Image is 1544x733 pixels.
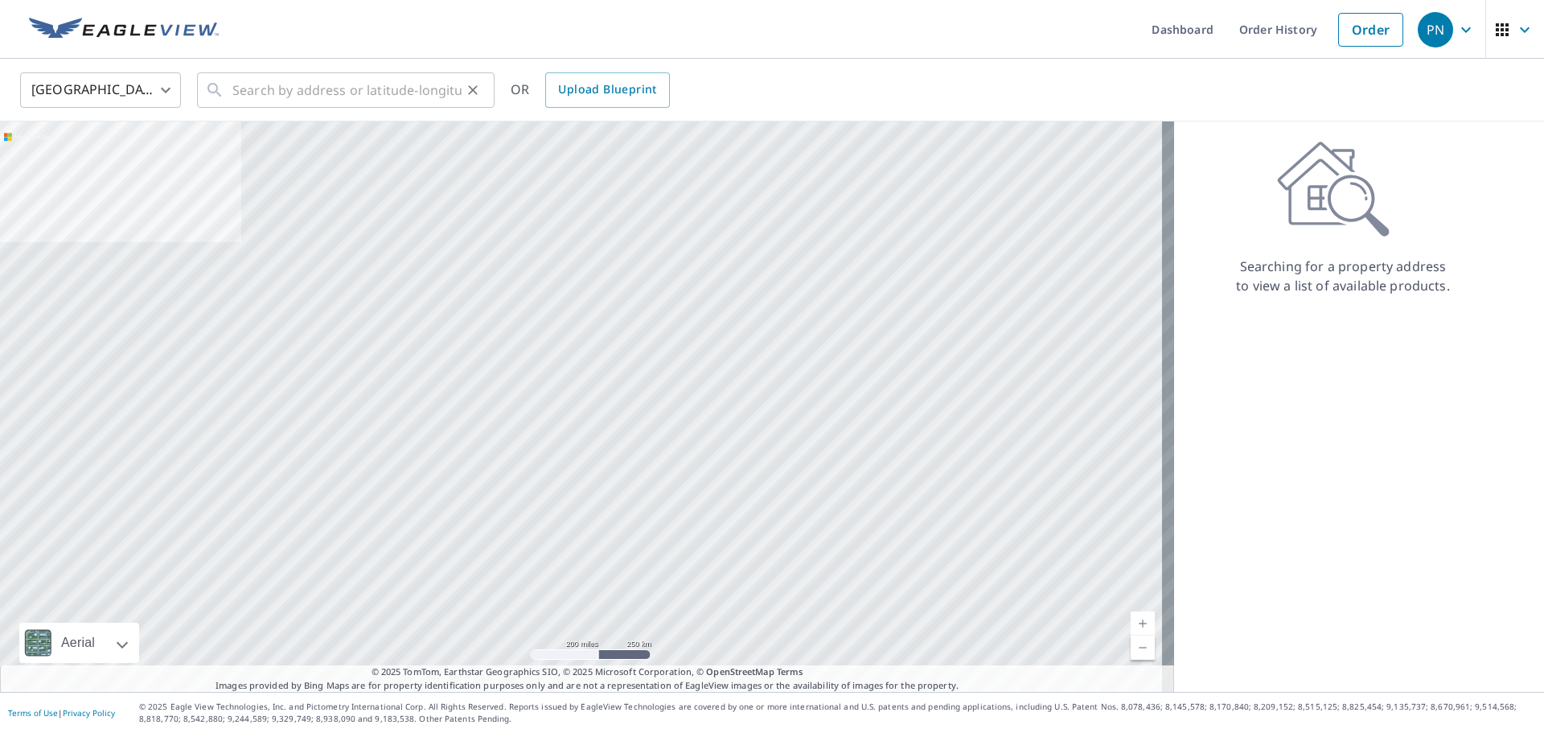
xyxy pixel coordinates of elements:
[372,665,803,679] span: © 2025 TomTom, Earthstar Geographics SIO, © 2025 Microsoft Corporation, ©
[1131,636,1155,660] a: Current Level 5, Zoom Out
[56,623,100,663] div: Aerial
[777,665,803,677] a: Terms
[1131,612,1155,636] a: Current Level 5, Zoom In
[1338,13,1403,47] a: Order
[8,708,115,718] p: |
[462,79,484,101] button: Clear
[706,665,774,677] a: OpenStreetMap
[545,72,669,108] a: Upload Blueprint
[20,68,181,113] div: [GEOGRAPHIC_DATA]
[29,18,219,42] img: EV Logo
[8,707,58,719] a: Terms of Use
[1235,257,1451,295] p: Searching for a property address to view a list of available products.
[232,68,462,113] input: Search by address or latitude-longitude
[511,72,670,108] div: OR
[63,707,115,719] a: Privacy Policy
[139,701,1536,725] p: © 2025 Eagle View Technologies, Inc. and Pictometry International Corp. All Rights Reserved. Repo...
[1418,12,1453,47] div: PN
[558,80,656,100] span: Upload Blueprint
[19,623,139,663] div: Aerial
